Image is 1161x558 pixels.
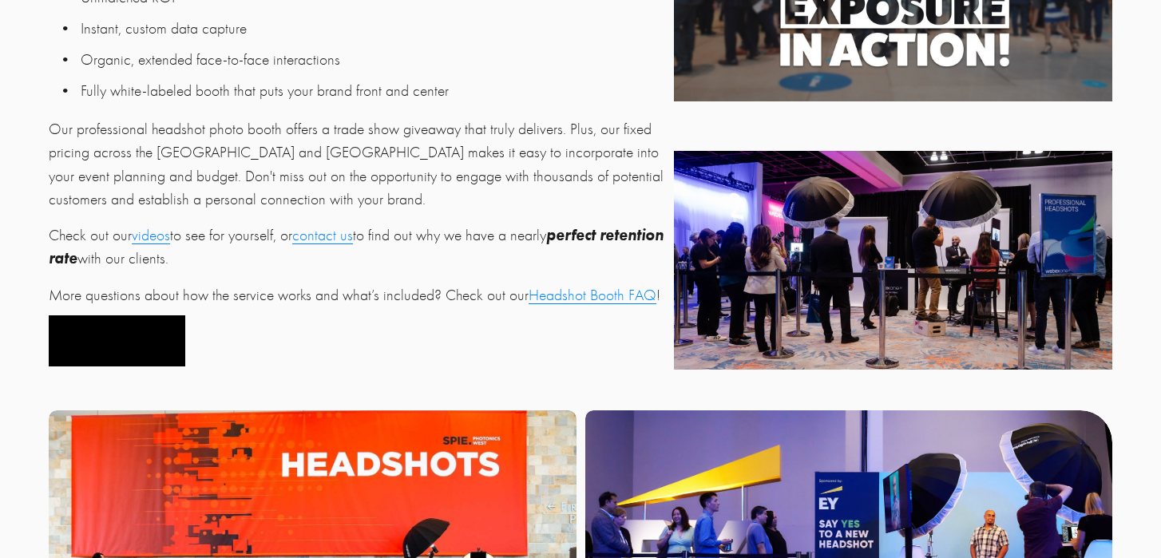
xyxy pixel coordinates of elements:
button: Get a Quote [49,315,185,367]
p: Fully white-labeled booth that puts your brand front and center [81,79,665,102]
a: Headshot Booth FAQ [529,286,656,304]
a: contact us [292,226,353,244]
p: Check out our to see for yourself, or to find out why we have a nearly with our clients. [49,224,665,270]
p: Our professional headshot photo booth offers a trade show giveaway that truly delivers. Plus, our... [49,117,665,211]
p: Organic, extended face-to-face interactions [81,48,665,71]
p: Instant, custom data capture [81,17,665,40]
p: More questions about how the service works and what’s included? Check out our ! [49,283,665,307]
a: videos [132,226,170,244]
